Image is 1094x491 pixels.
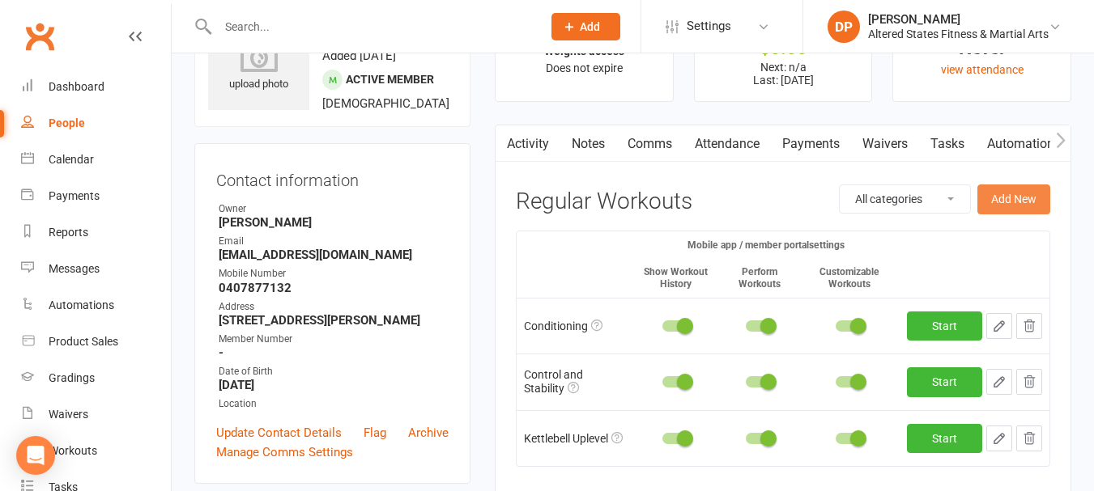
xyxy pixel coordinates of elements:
[219,299,449,315] div: Address
[21,69,171,105] a: Dashboard
[21,287,171,324] a: Automations
[219,215,449,230] strong: [PERSON_NAME]
[49,335,118,348] div: Product Sales
[560,125,616,163] a: Notes
[851,125,919,163] a: Waivers
[219,364,449,379] div: Date of Birth
[546,61,623,74] span: Does not expire
[219,345,449,360] strong: -
[644,266,708,290] small: Show Workout History
[208,40,309,93] div: upload photo
[907,311,982,341] a: Start
[408,423,449,442] a: Archive
[496,125,560,163] a: Activity
[322,49,396,63] time: Added [DATE]
[16,436,55,475] div: Open Intercom Messenger
[19,16,60,57] a: Clubworx
[908,40,1056,57] div: Never
[49,262,100,275] div: Messages
[683,125,771,163] a: Attendance
[219,281,449,295] strong: 0407877132
[219,332,449,347] div: Member Number
[219,248,449,262] strong: [EMAIL_ADDRESS][DOMAIN_NAME]
[21,214,171,251] a: Reports
[49,371,95,384] div: Gradings
[49,80,104,93] div: Dashboard
[49,189,100,202] div: Payments
[219,201,449,217] div: Owner
[771,125,851,163] a: Payments
[907,367,982,396] a: Start
[687,8,731,44] span: Settings
[322,96,449,111] span: [DEMOGRAPHIC_DATA]
[219,234,449,249] div: Email
[21,396,171,433] a: Waivers
[941,63,1024,76] a: view attendance
[364,423,386,442] a: Flag
[21,105,171,142] a: People
[517,353,632,409] td: Control and Stability
[739,266,781,290] small: Perform Workouts
[517,298,632,353] td: Conditioning
[216,442,353,462] a: Manage Comms Settings
[216,423,342,442] a: Update Contact Details
[580,20,600,33] span: Add
[919,125,976,163] a: Tasks
[687,239,845,251] small: Mobile app / member portal settings
[828,11,860,43] div: DP
[21,360,171,396] a: Gradings
[709,61,858,87] p: Next: n/a Last: [DATE]
[21,142,171,178] a: Calendar
[49,298,114,311] div: Automations
[868,12,1049,27] div: [PERSON_NAME]
[976,125,1072,163] a: Automations
[21,251,171,287] a: Messages
[21,324,171,360] a: Product Sales
[219,313,449,328] strong: [STREET_ADDRESS][PERSON_NAME]
[21,178,171,214] a: Payments
[219,266,449,281] div: Mobile Number
[977,184,1050,214] button: Add New
[517,410,632,466] td: Kettlebell Uplevel
[216,165,449,189] h3: Contact information
[49,226,88,239] div: Reports
[516,189,692,214] h3: Regular Workouts
[907,424,982,453] a: Start
[868,27,1049,41] div: Altered States Fitness & Martial Arts
[551,13,620,40] button: Add
[219,378,449,392] strong: [DATE]
[49,408,88,421] div: Waivers
[49,116,85,129] div: People
[709,40,858,57] div: $0.00
[819,266,879,290] small: Customizable Workouts
[346,73,434,86] span: Active member
[21,433,171,469] a: Workouts
[219,396,449,412] div: Location
[213,15,530,38] input: Search...
[49,444,97,457] div: Workouts
[616,125,683,163] a: Comms
[49,153,94,166] div: Calendar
